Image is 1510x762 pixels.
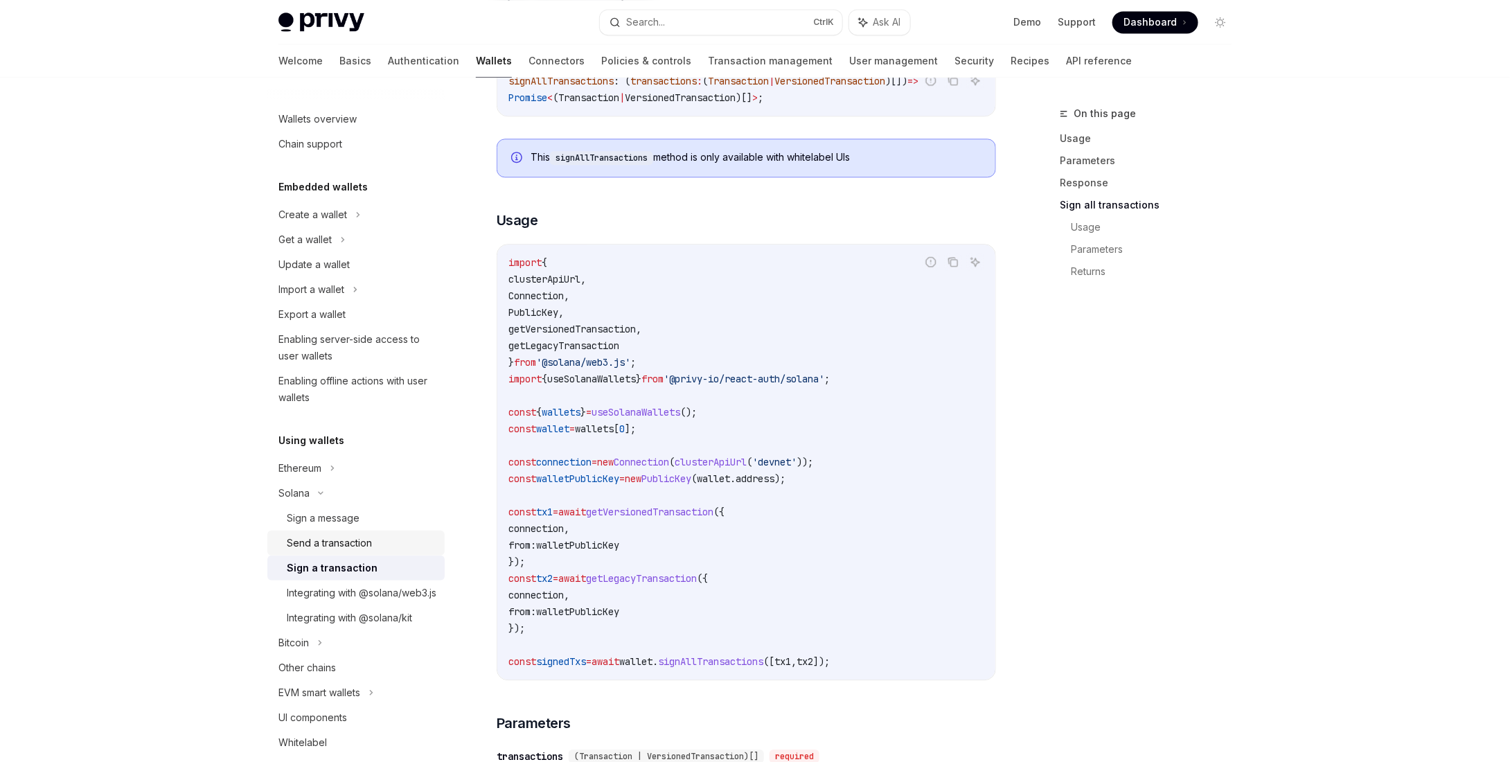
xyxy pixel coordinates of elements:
div: Solana [278,485,310,502]
a: Policies & controls [601,44,691,78]
span: )); [797,456,813,468]
a: Send a transaction [267,531,445,556]
span: Ask AI [873,15,900,29]
span: , [558,306,564,319]
button: Ask AI [966,253,984,271]
a: Authentication [388,44,459,78]
span: ; [758,91,763,104]
button: Report incorrect code [922,71,940,89]
h5: Using wallets [278,432,344,449]
span: signAllTransactions [508,75,614,87]
span: = [586,406,592,418]
div: Import a wallet [278,281,344,298]
a: Basics [339,44,371,78]
a: Other chains [267,655,445,680]
span: } [636,373,641,385]
span: { [542,256,547,269]
span: PublicKey [508,306,558,319]
div: Integrating with @solana/kit [287,610,412,626]
button: Copy the contents from the code block [944,253,962,271]
span: = [553,506,558,518]
span: Dashboard [1123,15,1177,29]
span: getLegacyTransaction [586,572,697,585]
span: , [564,290,569,302]
span: tx1 [536,506,553,518]
a: Sign a message [267,506,445,531]
span: await [592,655,619,668]
button: Toggle dark mode [1209,11,1232,33]
span: const [508,472,536,485]
span: wallets [575,423,614,435]
span: = [586,655,592,668]
div: Get a wallet [278,231,332,248]
span: } [580,406,586,418]
a: Dashboard [1112,11,1198,33]
span: ( [669,456,675,468]
span: { [536,406,542,418]
span: from [514,356,536,369]
span: ( [691,472,697,485]
span: , [564,522,569,535]
div: Chain support [278,136,342,152]
span: ; [630,356,636,369]
span: connection [508,589,564,601]
span: walletPublicKey [536,472,619,485]
span: ( [702,75,708,87]
a: Transaction management [708,44,833,78]
span: const [508,406,536,418]
a: Integrating with @solana/kit [267,605,445,630]
button: Report incorrect code [922,253,940,271]
a: Enabling offline actions with user wallets [267,369,445,410]
span: '@solana/web3.js' [536,356,630,369]
div: Sign a message [287,510,359,526]
button: Ask AI [849,10,910,35]
span: clusterApiUrl [675,456,747,468]
span: VersionedTransaction [625,91,736,104]
span: Usage [497,211,538,230]
span: ({ [713,506,725,518]
a: Sign a transaction [267,556,445,581]
a: Security [954,44,994,78]
span: ({ [697,572,708,585]
span: > [752,91,758,104]
a: User management [849,44,938,78]
span: getLegacyTransaction [508,339,619,352]
code: signAllTransactions [550,151,653,165]
span: wallet [619,655,652,668]
span: [ [614,423,619,435]
span: { [542,373,547,385]
a: Export a wallet [267,302,445,327]
span: : [697,75,702,87]
span: | [769,75,774,87]
span: useSolanaWallets [592,406,680,418]
span: Connection [614,456,669,468]
div: UI components [278,709,347,726]
div: Send a transaction [287,535,372,551]
span: )[]) [885,75,907,87]
span: from: [508,539,536,551]
span: = [619,472,625,485]
a: Demo [1013,15,1041,29]
span: On this page [1074,105,1136,122]
span: const [508,655,536,668]
span: , [580,273,586,285]
span: const [508,506,536,518]
span: connection [508,522,564,535]
span: 0 [619,423,625,435]
span: from: [508,605,536,618]
span: , [636,323,641,335]
span: (Transaction | VersionedTransaction)[] [574,751,758,762]
svg: Info [511,152,525,166]
span: clusterApiUrl [508,273,580,285]
span: . [730,472,736,485]
a: Usage [1060,127,1243,150]
span: => [907,75,918,87]
span: )[] [736,91,752,104]
a: API reference [1066,44,1132,78]
div: This method is only available with whitelabel UIs [531,150,981,166]
span: new [625,472,641,485]
span: const [508,456,536,468]
div: Create a wallet [278,206,347,223]
span: < [547,91,553,104]
span: const [508,423,536,435]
